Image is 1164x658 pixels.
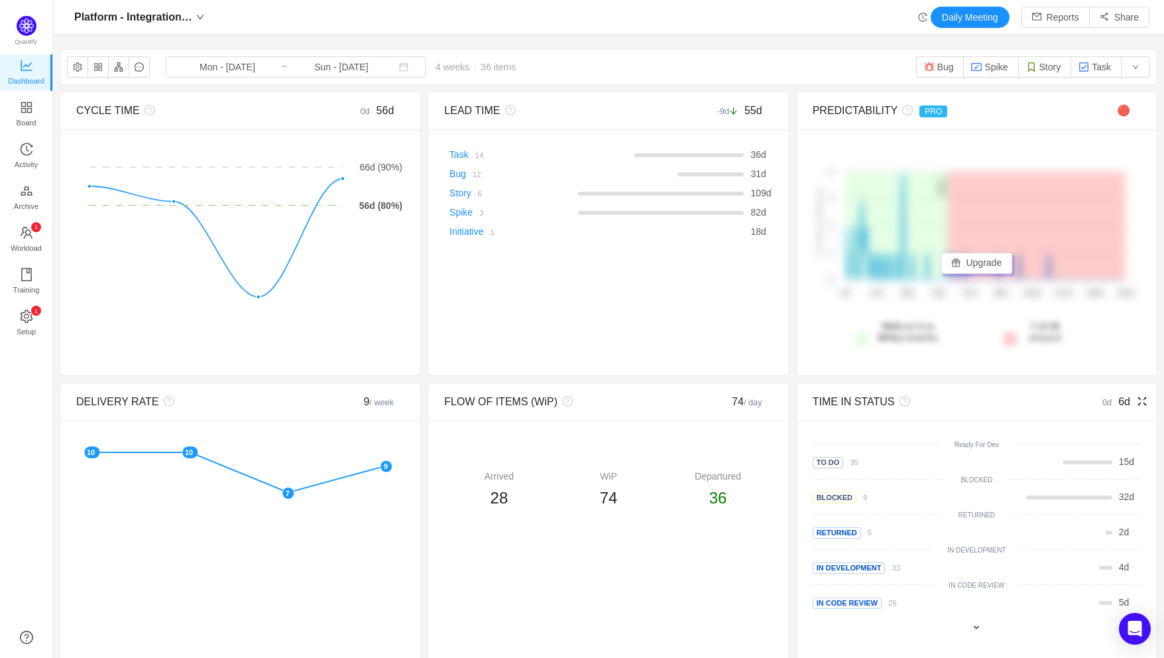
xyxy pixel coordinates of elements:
[931,7,1010,28] button: Daily Meeting
[13,277,39,303] span: Training
[691,394,773,410] div: 74
[813,527,861,539] span: Returned
[750,226,766,237] span: d
[426,62,526,72] span: 4 weeks
[1030,321,1059,332] strong: 7 of 29
[841,289,849,298] tspan: 0d
[750,207,766,218] span: d
[14,193,38,220] span: Archive
[916,56,964,78] button: Bug
[363,396,394,407] span: 9
[67,56,88,78] button: icon: setting
[473,207,483,218] a: 3
[449,168,466,179] a: Bug
[74,7,192,28] span: Platform - Integrations Board
[870,289,883,298] tspan: 17d
[868,529,872,537] small: 5
[729,107,738,115] i: icon: arrow-down
[1118,396,1130,407] span: 6d
[918,13,927,22] i: icon: history
[17,318,36,345] span: Setup
[955,441,999,448] small: Ready For Dev
[717,106,744,116] small: -9d
[750,168,761,179] span: 31
[20,60,33,86] a: Dashboard
[20,310,33,337] a: icon: settingSetup
[813,598,882,609] span: In Code Review
[479,209,483,217] small: 3
[20,631,33,644] a: icon: question-circle
[8,68,44,94] span: Dashboard
[888,599,896,607] small: 25
[709,489,727,507] span: 36
[898,105,913,115] i: icon: question-circle
[829,276,833,284] tspan: 0
[882,321,898,332] strong: 55d
[1121,56,1150,78] button: icon: down
[850,458,858,466] small: 35
[483,226,494,237] a: 1
[76,105,140,116] span: CYCLE TIME
[901,289,914,298] tspan: 34d
[813,103,1059,119] div: PREDICTABILITY
[20,226,33,239] i: icon: team
[31,222,41,232] sup: 1
[919,105,947,117] span: PRO
[924,62,935,72] img: 10303
[813,394,1059,410] div: TIME IN STATUS
[471,188,482,198] a: 6
[750,149,761,160] span: 36
[34,306,37,316] p: 1
[444,105,500,116] span: LEAD TIME
[861,527,872,537] a: 5
[1023,289,1041,298] tspan: 101d
[31,306,41,316] sup: 1
[444,394,690,410] div: FLOW OF ITEMS (WiP)
[829,168,833,176] tspan: 4
[1029,321,1061,343] span: delayed
[140,105,155,115] i: icon: question-circle
[947,547,1006,554] small: IN DEVELOPMENT
[490,228,494,236] small: 1
[1085,289,1103,298] tspan: 134d
[449,188,471,198] a: Story
[17,16,36,36] img: Quantify
[553,470,663,484] div: WiP
[87,56,109,78] button: icon: appstore
[750,188,771,198] span: d
[1119,562,1124,572] span: 4
[444,470,553,484] div: Arrived
[20,269,33,295] a: Training
[813,562,886,574] span: In Development
[557,396,573,407] i: icon: question-circle
[994,289,1008,298] tspan: 84d
[1102,397,1118,407] small: 0d
[449,207,473,218] a: Spike
[1119,527,1124,537] span: 2
[664,470,773,484] div: Departured
[949,582,1004,589] small: IN CODE REVIEW
[750,168,766,179] span: d
[1071,56,1122,78] button: Task
[129,56,150,78] button: icon: message
[750,188,766,198] span: 109
[959,511,996,519] small: RETURNED
[1089,7,1149,28] button: icon: share-altShare
[1078,62,1089,72] img: 10318
[196,13,204,21] i: icon: down
[1119,456,1134,467] span: d
[11,235,42,261] span: Workload
[878,332,939,343] span: probability
[856,492,867,502] a: 9
[17,109,36,136] span: Board
[960,476,992,484] small: BLOCKED
[1119,613,1151,645] div: Open Intercom Messenger
[500,105,516,115] i: icon: question-circle
[750,149,766,160] span: d
[469,149,483,160] a: 14
[882,597,896,608] a: 25
[1119,456,1130,467] span: 15
[963,289,976,298] tspan: 67d
[20,143,33,170] a: Activity
[399,62,408,72] i: icon: calendar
